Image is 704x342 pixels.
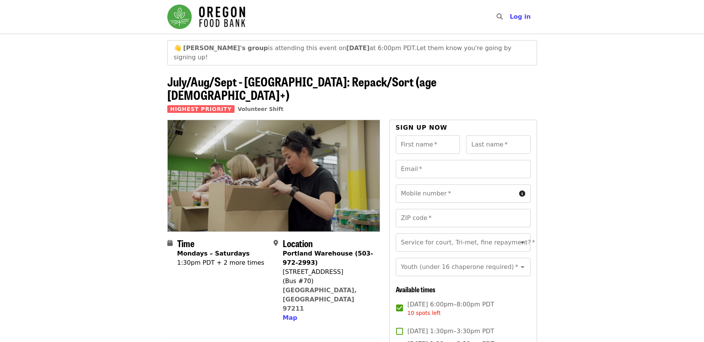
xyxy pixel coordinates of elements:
[283,236,313,250] span: Location
[517,237,528,248] button: Open
[283,314,297,321] span: Map
[396,160,531,178] input: Email
[283,250,373,266] strong: Portland Warehouse (503-972-2993)
[510,13,531,20] span: Log in
[517,262,528,272] button: Open
[283,287,357,312] a: [GEOGRAPHIC_DATA], [GEOGRAPHIC_DATA] 97211
[396,209,531,227] input: ZIP code
[396,284,435,294] span: Available times
[346,44,370,52] strong: [DATE]
[174,44,181,52] span: waving emoji
[503,9,537,24] button: Log in
[283,267,374,277] div: [STREET_ADDRESS]
[408,310,441,316] span: 10 spots left
[283,277,374,286] div: (Bus #70)
[168,120,380,231] img: July/Aug/Sept - Portland: Repack/Sort (age 8+) organized by Oregon Food Bank
[274,239,278,247] i: map-marker-alt icon
[177,250,250,257] strong: Mondays – Saturdays
[283,313,297,322] button: Map
[177,236,194,250] span: Time
[519,190,525,197] i: circle-info icon
[167,105,235,113] span: Highest Priority
[167,5,245,29] img: Oregon Food Bank - Home
[497,13,503,20] i: search icon
[177,258,264,267] div: 1:30pm PDT + 2 more times
[167,72,437,104] span: July/Aug/Sept - [GEOGRAPHIC_DATA]: Repack/Sort (age [DEMOGRAPHIC_DATA]+)
[408,300,494,317] span: [DATE] 6:00pm–8:00pm PDT
[396,124,448,131] span: Sign up now
[183,44,268,52] strong: [PERSON_NAME]'s group
[238,106,283,112] a: Volunteer Shift
[466,135,531,154] input: Last name
[183,44,417,52] span: is attending this event on at 6:00pm PDT.
[507,8,513,26] input: Search
[167,239,173,247] i: calendar icon
[408,327,494,336] span: [DATE] 1:30pm–3:30pm PDT
[396,184,516,203] input: Mobile number
[396,135,460,154] input: First name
